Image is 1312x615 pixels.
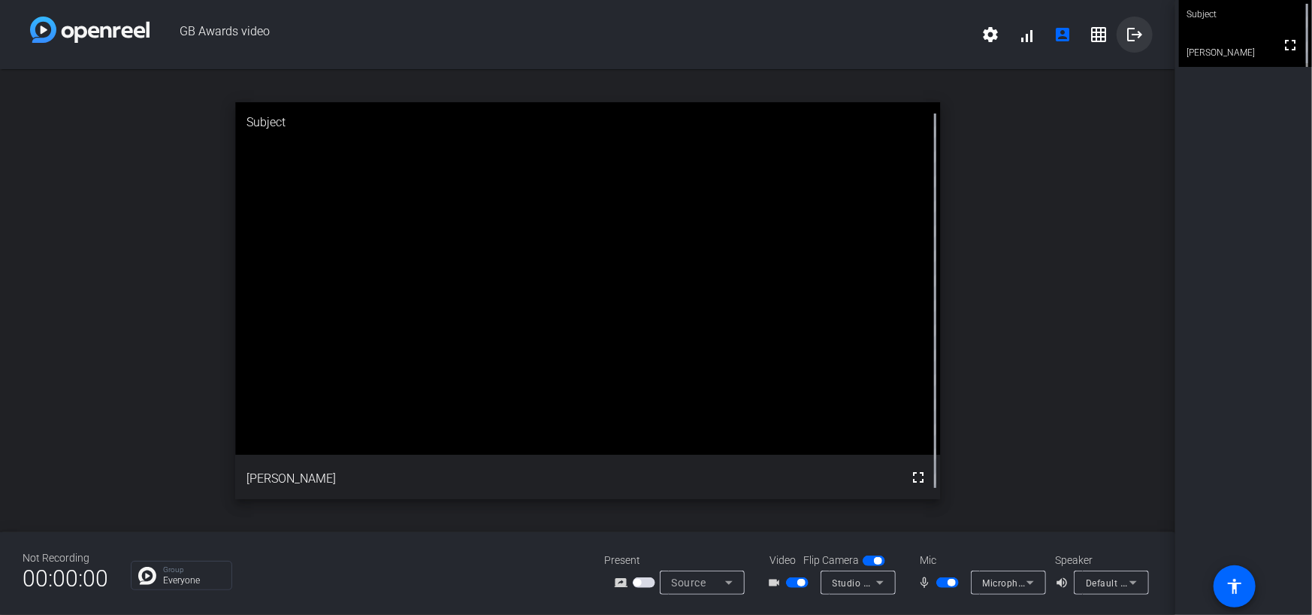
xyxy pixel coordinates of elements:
div: Subject [235,102,940,143]
mat-icon: account_box [1054,26,1072,44]
mat-icon: accessibility [1226,577,1244,595]
button: signal_cellular_alt [1008,17,1044,53]
span: Microphone (Studio Display Audio) (05ac:1114) [983,577,1193,589]
mat-icon: settings [981,26,999,44]
mat-icon: videocam_outline [768,574,786,592]
div: Not Recording [23,550,108,566]
p: Group [163,566,224,574]
mat-icon: mic_none [918,574,936,592]
mat-icon: logout [1126,26,1144,44]
span: Studio Display Camera (05ac:1114) [833,577,990,589]
mat-icon: grid_on [1090,26,1108,44]
mat-icon: volume_up [1055,574,1073,592]
span: GB Awards video [150,17,972,53]
div: Mic [905,553,1055,568]
mat-icon: screen_share_outline [615,574,633,592]
p: Everyone [163,576,224,585]
div: Present [604,553,754,568]
img: Chat Icon [138,567,156,585]
mat-icon: fullscreen [909,468,927,486]
img: white-gradient.svg [30,17,150,43]
span: Video [769,553,796,568]
mat-icon: fullscreen [1281,36,1299,54]
span: 00:00:00 [23,560,108,597]
span: Source [672,577,706,589]
div: Speaker [1055,553,1145,568]
span: Flip Camera [803,553,859,568]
